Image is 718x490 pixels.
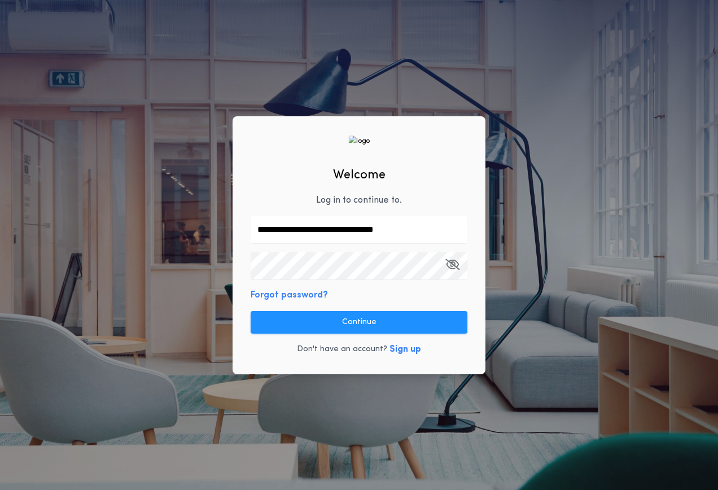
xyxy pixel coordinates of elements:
p: Don't have an account? [297,344,387,355]
p: Log in to continue to . [316,194,402,207]
h2: Welcome [333,166,386,185]
img: logo [348,135,370,146]
button: Forgot password? [251,288,328,302]
button: Continue [251,311,467,334]
button: Sign up [389,343,421,356]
